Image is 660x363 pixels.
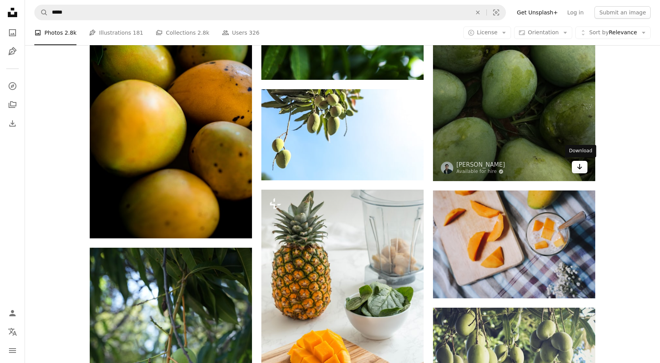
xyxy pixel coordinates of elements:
a: Collections [5,97,20,113]
span: Sort by [589,29,609,35]
a: Collections 2.8k [156,20,209,45]
a: Log in / Sign up [5,305,20,321]
form: Find visuals sitewide [34,5,506,20]
a: a person cutting up a mango on a cutting board [261,307,424,314]
button: Orientation [514,26,572,39]
button: Language [5,324,20,340]
a: sliced riped mango fruits and mango drink [433,241,595,248]
a: Users 326 [222,20,259,45]
a: Illustrations 181 [89,20,143,45]
a: Explore [5,78,20,94]
a: Log in [562,6,588,19]
span: Orientation [528,29,559,35]
a: Download History [5,116,20,131]
a: Download [572,161,587,173]
span: 2.8k [197,28,209,37]
a: a pile of green fruit sitting on top of grass [433,69,595,76]
span: 181 [133,28,144,37]
a: Get Unsplash+ [512,6,562,19]
div: Download [565,145,596,157]
img: Go to Avinash Kumar's profile [441,162,453,174]
button: Visual search [487,5,506,20]
button: License [463,26,511,39]
button: Menu [5,343,20,358]
button: Clear [469,5,486,20]
a: Available for hire [456,169,505,175]
span: Relevance [589,29,637,37]
button: Sort byRelevance [575,26,651,39]
a: a group of yellow fruits [90,113,252,120]
a: a bunch of fruit hanging from a tree [261,131,424,138]
button: Search Unsplash [35,5,48,20]
span: License [477,29,498,35]
a: Illustrations [5,44,20,59]
a: [PERSON_NAME] [456,161,505,169]
a: Photos [5,25,20,41]
a: Home — Unsplash [5,5,20,22]
img: sliced riped mango fruits and mango drink [433,190,595,298]
button: Submit an image [594,6,651,19]
img: a bunch of fruit hanging from a tree [261,89,424,180]
span: 326 [249,28,259,37]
